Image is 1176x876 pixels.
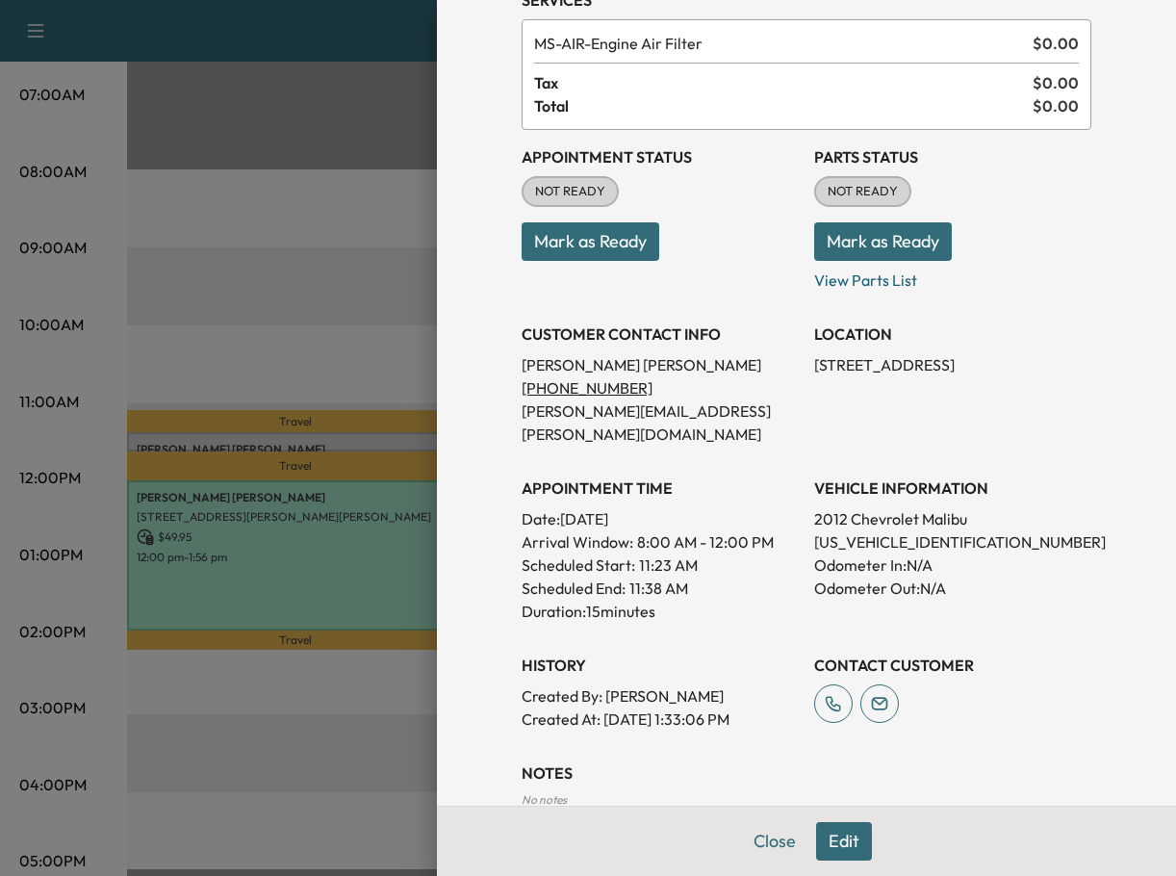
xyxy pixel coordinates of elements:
[637,530,774,554] span: 8:00 AM - 12:00 PM
[522,792,1091,808] div: No notes
[534,71,1033,94] span: Tax
[816,822,872,861] button: Edit
[522,353,799,376] p: [PERSON_NAME] [PERSON_NAME]
[814,222,952,261] button: Mark as Ready
[522,761,1091,785] h3: NOTES
[814,554,1091,577] p: Odometer In: N/A
[639,554,698,577] p: 11:23 AM
[1033,32,1079,55] span: $ 0.00
[629,577,688,600] p: 11:38 AM
[814,353,1091,376] p: [STREET_ADDRESS]
[1033,71,1079,94] span: $ 0.00
[522,322,799,346] h3: CUSTOMER CONTACT INFO
[814,577,1091,600] p: Odometer Out: N/A
[522,554,635,577] p: Scheduled Start:
[814,261,1091,292] p: View Parts List
[534,94,1033,117] span: Total
[522,145,799,168] h3: Appointment Status
[522,222,659,261] button: Mark as Ready
[534,32,1025,55] span: Engine Air Filter
[814,530,1091,554] p: [US_VEHICLE_IDENTIFICATION_NUMBER]
[816,182,909,201] span: NOT READY
[814,507,1091,530] p: 2012 Chevrolet Malibu
[522,577,626,600] p: Scheduled End:
[522,530,799,554] p: Arrival Window:
[522,600,799,623] p: Duration: 15 minutes
[814,477,1091,500] h3: VEHICLE INFORMATION
[814,145,1091,168] h3: Parts Status
[814,322,1091,346] h3: LOCATION
[522,708,799,731] p: Created At : [DATE] 1:33:06 PM
[1033,94,1079,117] span: $ 0.00
[522,684,799,708] p: Created By : [PERSON_NAME]
[522,399,799,446] p: [PERSON_NAME][EMAIL_ADDRESS][PERSON_NAME][DOMAIN_NAME]
[522,654,799,677] h3: History
[524,182,617,201] span: NOT READY
[522,507,799,530] p: Date: [DATE]
[522,477,799,500] h3: APPOINTMENT TIME
[522,378,669,398] a: [PHONE_NUMBER]
[814,654,1091,677] h3: CONTACT CUSTOMER
[741,822,808,861] button: Close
